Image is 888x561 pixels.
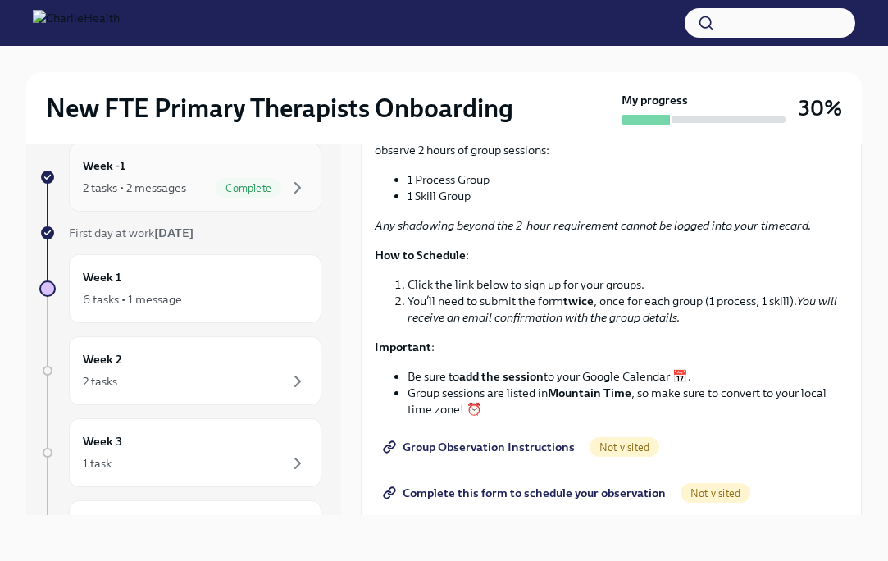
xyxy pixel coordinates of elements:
a: Complete this form to schedule your observation [375,477,677,509]
a: Week 16 tasks • 1 message [39,254,321,323]
h6: Week -1 [83,157,125,175]
li: 1 Process Group [408,171,848,188]
span: Complete [216,182,281,194]
a: Week -12 tasks • 2 messagesComplete [39,143,321,212]
strong: Mountain Time [548,385,631,400]
h6: Week 1 [83,268,121,286]
div: 1 task [83,455,112,472]
span: Complete this form to schedule your observation [386,485,666,501]
img: CharlieHealth [33,10,120,36]
div: 2 tasks • 2 messages [83,180,186,196]
li: Click the link below to sign up for your groups. [408,276,848,293]
h3: 30% [799,93,842,123]
div: 2 tasks [83,373,117,390]
a: Group Observation Instructions [375,431,586,463]
h6: Week 2 [83,350,122,368]
li: Group sessions are listed in , so make sure to convert to your local time zone! ⏰ [408,385,848,417]
a: First day at work[DATE] [39,225,321,241]
strong: Important [375,340,431,354]
strong: My progress [622,92,688,108]
h2: New FTE Primary Therapists Onboarding [46,92,513,125]
p: : [375,339,848,355]
h6: Week 3 [83,432,122,450]
span: Not visited [590,441,659,454]
span: Not visited [681,487,750,499]
span: First day at work [69,226,194,240]
a: Week 31 task [39,418,321,487]
p: : [375,247,848,263]
li: 1 Skill Group [408,188,848,204]
strong: How to Schedule [375,248,466,262]
strong: add the session [459,369,544,384]
em: Any shadowing beyond the 2-hour requirement cannot be logged into your timecard. [375,218,811,233]
a: Week 22 tasks [39,336,321,405]
span: Group Observation Instructions [386,439,575,455]
strong: twice [563,294,594,308]
div: 6 tasks • 1 message [83,291,182,308]
h6: Week 4 [83,514,123,532]
li: Be sure to to your Google Calendar 📅. [408,368,848,385]
strong: [DATE] [154,226,194,240]
li: You’ll need to submit the form , once for each group (1 process, 1 skill). [408,293,848,326]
